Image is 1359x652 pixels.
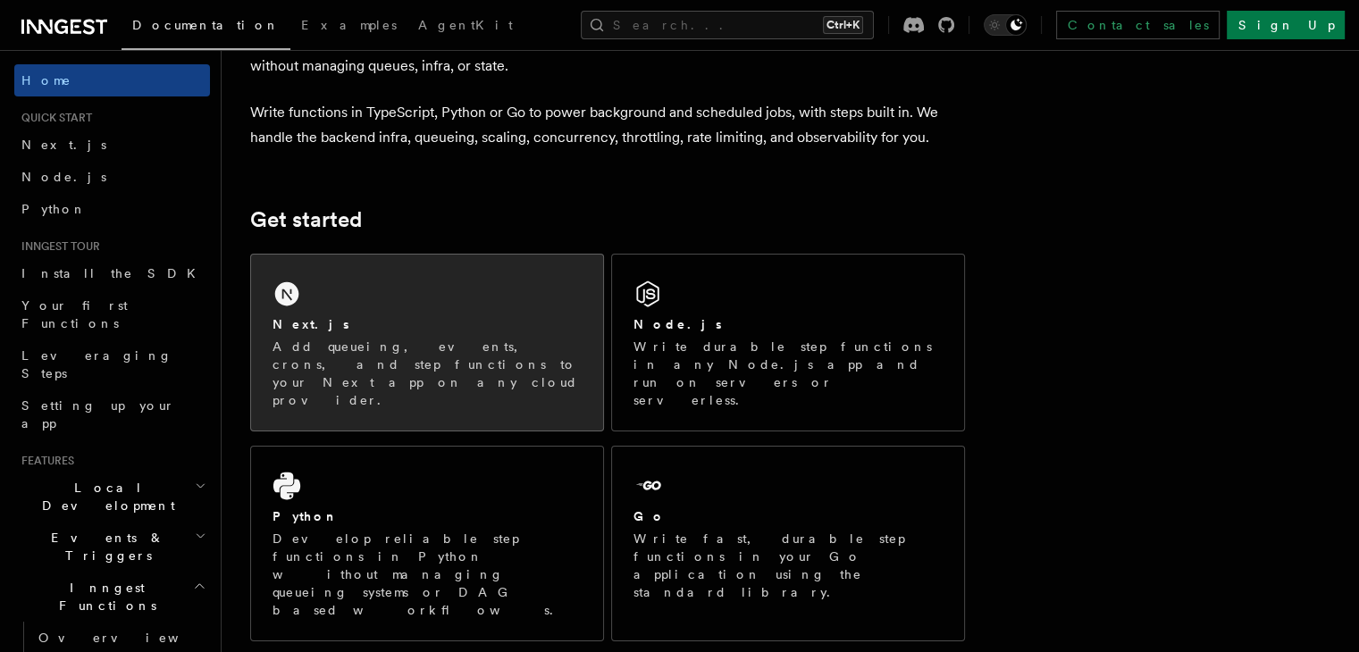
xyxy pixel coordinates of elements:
button: Inngest Functions [14,572,210,622]
button: Local Development [14,472,210,522]
kbd: Ctrl+K [823,16,863,34]
p: Write fast, durable step functions in your Go application using the standard library. [633,530,943,601]
p: Add queueing, events, crons, and step functions to your Next app on any cloud provider. [273,338,582,409]
a: AgentKit [407,5,524,48]
a: Examples [290,5,407,48]
a: Setting up your app [14,389,210,439]
h2: Python [273,507,339,525]
p: Inngest is an event-driven durable execution platform that allows you to run fast, reliable code ... [250,29,965,79]
button: Search...Ctrl+K [581,11,874,39]
span: Inngest Functions [14,579,193,614]
h2: Node.js [633,315,722,333]
a: Contact sales [1056,11,1220,39]
a: Your first Functions [14,289,210,339]
a: PythonDevelop reliable step functions in Python without managing queueing systems or DAG based wo... [250,446,604,641]
span: Events & Triggers [14,529,195,564]
span: Inngest tour [14,239,100,254]
span: Documentation [132,18,280,32]
a: Next.js [14,129,210,161]
p: Write durable step functions in any Node.js app and run on servers or serverless. [633,338,943,409]
span: Local Development [14,479,195,514]
a: Install the SDK [14,257,210,289]
span: Home [21,71,71,89]
button: Events & Triggers [14,522,210,572]
span: Examples [301,18,397,32]
h2: Next.js [273,315,349,333]
a: Get started [250,207,362,232]
a: Sign Up [1227,11,1345,39]
a: Home [14,64,210,96]
span: Overview [38,631,222,645]
a: Documentation [122,5,290,50]
span: Features [14,454,74,468]
span: Setting up your app [21,398,175,430]
span: Python [21,202,87,216]
button: Toggle dark mode [984,14,1027,36]
h2: Go [633,507,666,525]
a: Node.js [14,161,210,193]
a: Next.jsAdd queueing, events, crons, and step functions to your Next app on any cloud provider. [250,254,604,431]
a: Node.jsWrite durable step functions in any Node.js app and run on servers or serverless. [611,254,965,431]
span: Node.js [21,170,106,184]
span: AgentKit [418,18,513,32]
a: Leveraging Steps [14,339,210,389]
a: Python [14,193,210,225]
a: GoWrite fast, durable step functions in your Go application using the standard library. [611,446,965,641]
p: Write functions in TypeScript, Python or Go to power background and scheduled jobs, with steps bu... [250,100,965,150]
p: Develop reliable step functions in Python without managing queueing systems or DAG based workflows. [273,530,582,619]
span: Next.js [21,138,106,152]
span: Quick start [14,111,92,125]
span: Your first Functions [21,298,128,330]
span: Leveraging Steps [21,348,172,380]
span: Install the SDK [21,266,206,280]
